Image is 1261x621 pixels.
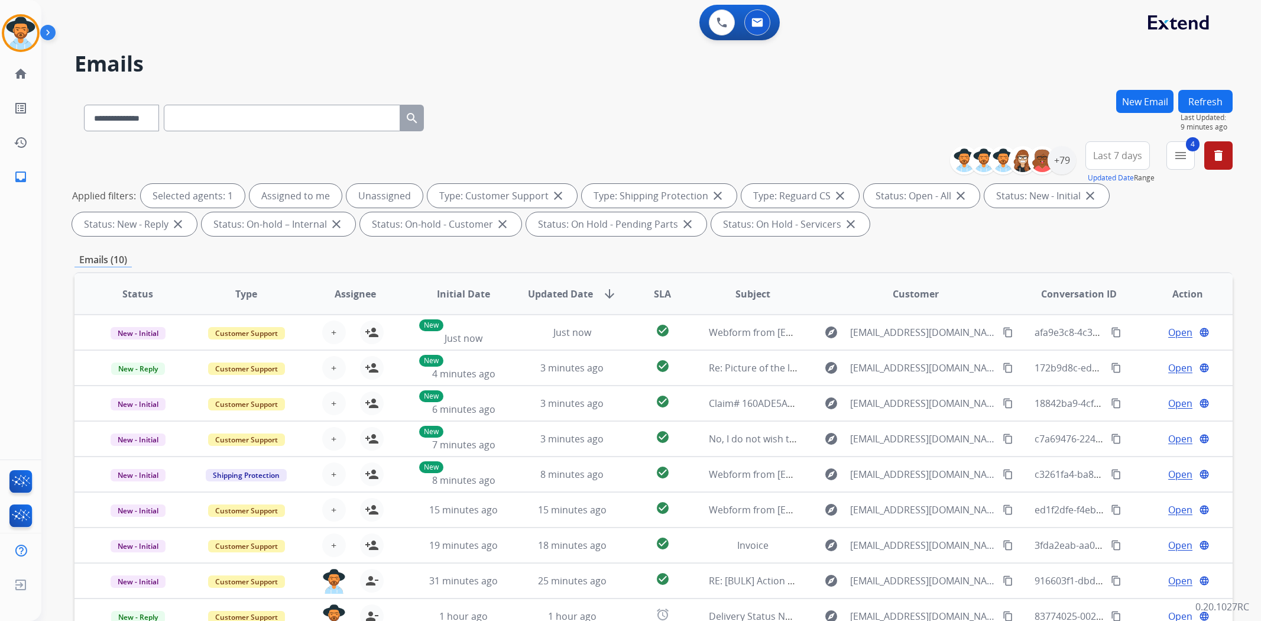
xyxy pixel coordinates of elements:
mat-icon: person_add [365,396,379,410]
mat-icon: inbox [14,170,28,184]
span: [EMAIL_ADDRESS][DOMAIN_NAME] [850,574,996,588]
div: Unassigned [346,184,423,208]
span: New - Initial [111,575,166,588]
div: Type: Reguard CS [741,184,859,208]
mat-icon: close [171,217,185,231]
span: Customer Support [208,434,285,446]
span: Open [1168,432,1192,446]
mat-icon: list_alt [14,101,28,115]
mat-icon: language [1199,575,1210,586]
mat-icon: close [844,217,858,231]
div: +79 [1048,146,1076,174]
span: Just now [553,326,591,339]
span: New - Initial [111,469,166,481]
mat-icon: close [954,189,968,203]
span: Just now [445,332,482,345]
mat-icon: check_circle [656,324,670,338]
mat-icon: content_copy [1111,398,1121,409]
mat-icon: close [711,189,725,203]
mat-icon: person_add [365,467,379,481]
span: 18 minutes ago [538,539,607,552]
span: SLA [654,287,671,301]
span: 8 minutes ago [540,468,604,481]
span: Open [1168,538,1192,552]
div: Selected agents: 1 [141,184,245,208]
span: ed1f2dfe-f4eb-4121-b7b4-fdc6a890696f [1035,503,1208,516]
span: + [331,538,336,552]
button: New Email [1116,90,1174,113]
span: 4 minutes ago [432,367,495,380]
span: Assignee [335,287,376,301]
mat-icon: search [405,111,419,125]
span: Invoice [737,539,769,552]
span: New - Reply [111,363,165,375]
mat-icon: language [1199,363,1210,373]
span: Conversation ID [1041,287,1117,301]
mat-icon: language [1199,469,1210,480]
mat-icon: content_copy [1003,434,1013,444]
button: + [322,533,346,557]
mat-icon: content_copy [1003,327,1013,338]
p: New [419,355,443,367]
mat-icon: content_copy [1111,575,1121,586]
span: 172b9d8c-edac-469a-a58f-6952ada85313 [1035,361,1215,374]
span: 3 minutes ago [540,397,604,410]
mat-icon: content_copy [1111,327,1121,338]
mat-icon: content_copy [1003,504,1013,515]
mat-icon: explore [824,396,838,410]
span: 31 minutes ago [429,574,498,587]
button: Updated Date [1088,173,1134,183]
span: RE: [BULK] Action required: Extend claim approved for replacement [709,574,1008,587]
span: Shipping Protection [206,469,287,481]
button: + [322,427,346,451]
span: + [331,503,336,517]
span: Claim# 160ADE5A-BE93-43F8-B [709,397,845,410]
mat-icon: check_circle [656,465,670,480]
div: Status: On-hold - Customer [360,212,521,236]
span: [EMAIL_ADDRESS][DOMAIN_NAME] [850,361,996,375]
img: avatar [4,17,37,50]
span: Webform from [EMAIL_ADDRESS][DOMAIN_NAME] on [DATE] [709,326,977,339]
span: Initial Date [437,287,490,301]
p: New [419,319,443,331]
span: Customer Support [208,575,285,588]
span: New - Initial [111,398,166,410]
mat-icon: content_copy [1003,540,1013,551]
p: New [419,461,443,473]
span: Updated Date [528,287,593,301]
mat-icon: content_copy [1003,398,1013,409]
mat-icon: content_copy [1003,575,1013,586]
span: 3fda2eab-aa0e-4d07-a659-762f89d20163 [1035,539,1214,552]
span: [EMAIL_ADDRESS][DOMAIN_NAME] [850,325,996,339]
div: Status: Open - All [864,184,980,208]
mat-icon: person_add [365,432,379,446]
mat-icon: language [1199,434,1210,444]
th: Action [1124,273,1233,315]
span: [EMAIL_ADDRESS][DOMAIN_NAME] [850,538,996,552]
p: Emails (10) [74,253,132,267]
mat-icon: content_copy [1111,434,1121,444]
span: 4 [1186,137,1200,151]
span: c3261fa4-ba89-46cc-a02e-4a55afb3fdaa [1035,468,1210,481]
button: + [322,498,346,522]
mat-icon: person_add [365,361,379,375]
mat-icon: person_add [365,325,379,339]
mat-icon: close [680,217,695,231]
p: Applied filters: [72,189,136,203]
span: [EMAIL_ADDRESS][DOMAIN_NAME] [850,432,996,446]
span: 15 minutes ago [538,503,607,516]
span: New - Initial [111,504,166,517]
span: Webform from [EMAIL_ADDRESS][DOMAIN_NAME] on [DATE] [709,503,977,516]
span: 9 minutes ago [1181,122,1233,132]
span: Customer Support [208,540,285,552]
mat-icon: language [1199,540,1210,551]
span: afa9e3c8-4c37-42db-adcc-cf567b72253e [1035,326,1211,339]
mat-icon: menu [1174,148,1188,163]
div: Assigned to me [249,184,342,208]
button: Last 7 days [1085,141,1150,170]
mat-icon: check_circle [656,394,670,409]
button: 4 [1166,141,1195,170]
span: 3 minutes ago [540,361,604,374]
mat-icon: check_circle [656,430,670,444]
span: + [331,361,336,375]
